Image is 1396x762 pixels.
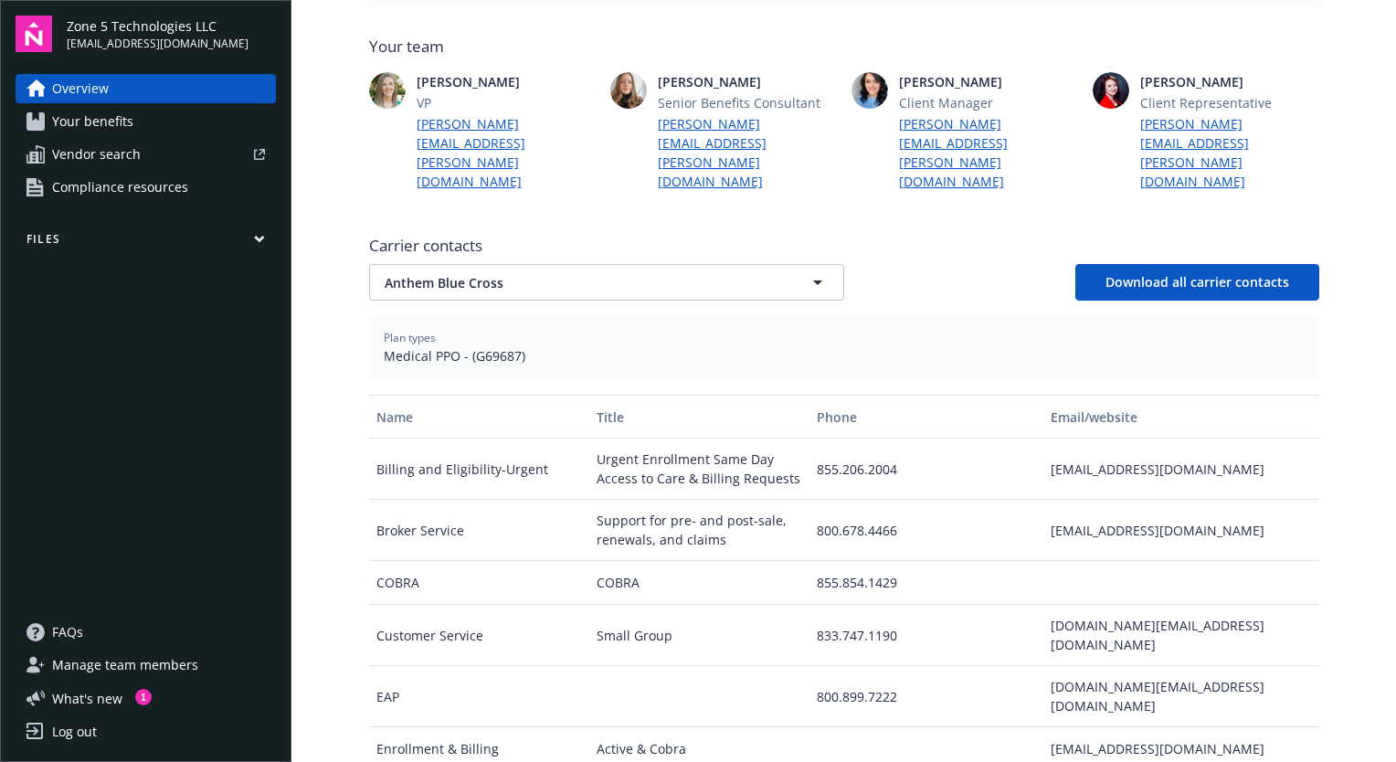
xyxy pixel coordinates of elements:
[384,330,1305,346] span: Plan types
[369,666,589,727] div: EAP
[1043,500,1318,561] div: [EMAIL_ADDRESS][DOMAIN_NAME]
[369,605,589,666] div: Customer Service
[16,689,152,708] button: What's new1
[67,16,249,36] span: Zone 5 Technologies LLC
[809,561,1043,605] div: 855.854.1429
[589,439,809,500] div: Urgent Enrollment Same Day Access to Care & Billing Requests
[16,74,276,103] a: Overview
[809,605,1043,666] div: 833.747.1190
[1043,395,1318,439] button: Email/website
[1140,93,1319,112] span: Client Representative
[52,689,122,708] span: What ' s new
[658,93,837,112] span: Senior Benefits Consultant
[16,140,276,169] a: Vendor search
[67,16,276,52] button: Zone 5 Technologies LLC[EMAIL_ADDRESS][DOMAIN_NAME]
[52,107,133,136] span: Your benefits
[369,72,406,109] img: photo
[1043,439,1318,500] div: [EMAIL_ADDRESS][DOMAIN_NAME]
[658,114,837,191] a: [PERSON_NAME][EMAIL_ADDRESS][PERSON_NAME][DOMAIN_NAME]
[384,346,1305,365] span: Medical PPO - (G69687)
[899,72,1078,91] span: [PERSON_NAME]
[1043,605,1318,666] div: [DOMAIN_NAME][EMAIL_ADDRESS][DOMAIN_NAME]
[589,605,809,666] div: Small Group
[52,140,141,169] span: Vendor search
[1140,114,1319,191] a: [PERSON_NAME][EMAIL_ADDRESS][PERSON_NAME][DOMAIN_NAME]
[899,93,1078,112] span: Client Manager
[369,235,1319,257] span: Carrier contacts
[16,16,52,52] img: navigator-logo.svg
[417,72,596,91] span: [PERSON_NAME]
[809,666,1043,727] div: 800.899.7222
[16,231,276,254] button: Files
[369,36,1319,58] span: Your team
[16,651,276,680] a: Manage team members
[369,264,844,301] button: Anthem Blue Cross
[809,500,1043,561] div: 800.678.4466
[1140,72,1319,91] span: [PERSON_NAME]
[369,561,589,605] div: COBRA
[899,114,1078,191] a: [PERSON_NAME][EMAIL_ADDRESS][PERSON_NAME][DOMAIN_NAME]
[1075,264,1319,301] button: Download all carrier contacts
[597,407,802,427] div: Title
[135,689,152,705] div: 1
[52,717,97,746] div: Log out
[658,72,837,91] span: [PERSON_NAME]
[52,618,83,647] span: FAQs
[851,72,888,109] img: photo
[589,561,809,605] div: COBRA
[1051,407,1311,427] div: Email/website
[1093,72,1129,109] img: photo
[67,36,249,52] span: [EMAIL_ADDRESS][DOMAIN_NAME]
[1043,666,1318,727] div: [DOMAIN_NAME][EMAIL_ADDRESS][DOMAIN_NAME]
[417,93,596,112] span: VP
[809,395,1043,439] button: Phone
[52,173,188,202] span: Compliance resources
[52,651,198,680] span: Manage team members
[589,500,809,561] div: Support for pre- and post-sale, renewals, and claims
[369,395,589,439] button: Name
[16,173,276,202] a: Compliance resources
[16,107,276,136] a: Your benefits
[817,407,1036,427] div: Phone
[610,72,647,109] img: photo
[417,114,596,191] a: [PERSON_NAME][EMAIL_ADDRESS][PERSON_NAME][DOMAIN_NAME]
[52,74,109,103] span: Overview
[809,439,1043,500] div: 855.206.2004
[369,439,589,500] div: Billing and Eligibility-Urgent
[369,500,589,561] div: Broker Service
[589,395,809,439] button: Title
[16,618,276,647] a: FAQs
[385,273,765,292] span: Anthem Blue Cross
[1105,273,1289,291] span: Download all carrier contacts
[376,407,582,427] div: Name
